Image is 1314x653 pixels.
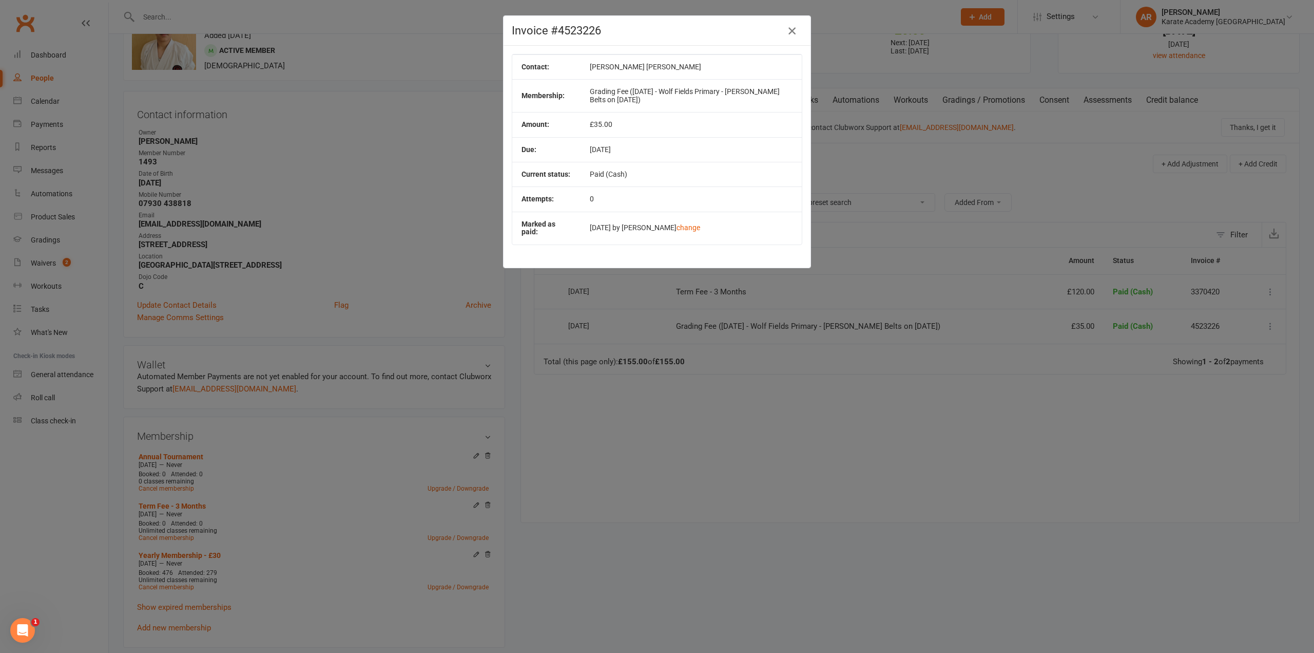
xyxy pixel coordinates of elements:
b: Amount: [521,120,549,128]
b: Marked as paid: [521,220,555,236]
td: [DATE] [581,137,802,162]
b: Due: [521,145,536,154]
td: £35.00 [581,112,802,137]
b: Contact: [521,63,549,71]
b: Attempts: [521,195,554,203]
td: Paid (Cash) [581,162,802,186]
iframe: Intercom live chat [10,618,35,643]
td: Grading Fee ([DATE] - Wolf Fields Primary - [PERSON_NAME] Belts on [DATE]) [581,79,802,112]
td: 0 [581,186,802,211]
button: change [677,224,700,232]
b: Membership: [521,91,565,100]
span: 1 [31,618,40,626]
td: [PERSON_NAME] [PERSON_NAME] [581,54,802,79]
h4: Invoice #4523226 [512,24,802,37]
b: Current status: [521,170,570,178]
button: Close [784,23,800,39]
td: [DATE] by [PERSON_NAME] [581,212,802,245]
